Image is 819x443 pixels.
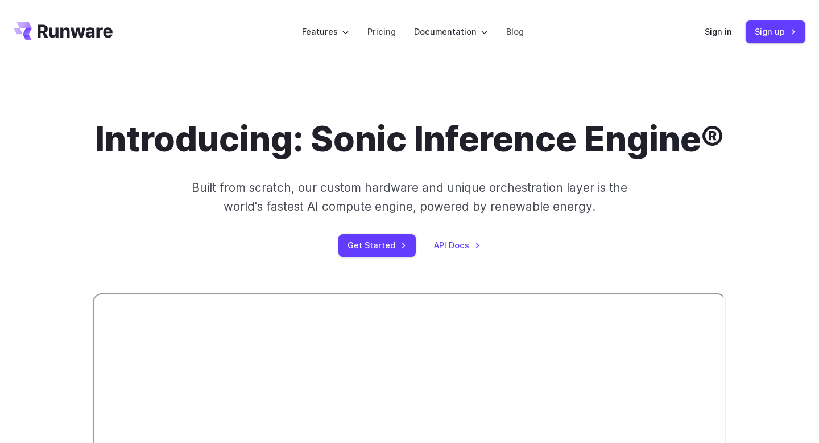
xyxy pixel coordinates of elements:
[506,25,524,38] a: Blog
[338,234,416,256] a: Get Started
[705,25,732,38] a: Sign in
[14,22,113,40] a: Go to /
[746,20,805,43] a: Sign up
[188,178,631,216] p: Built from scratch, our custom hardware and unique orchestration layer is the world's fastest AI ...
[414,25,488,38] label: Documentation
[95,118,724,160] h1: Introducing: Sonic Inference Engine®
[302,25,349,38] label: Features
[367,25,396,38] a: Pricing
[434,239,481,252] a: API Docs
